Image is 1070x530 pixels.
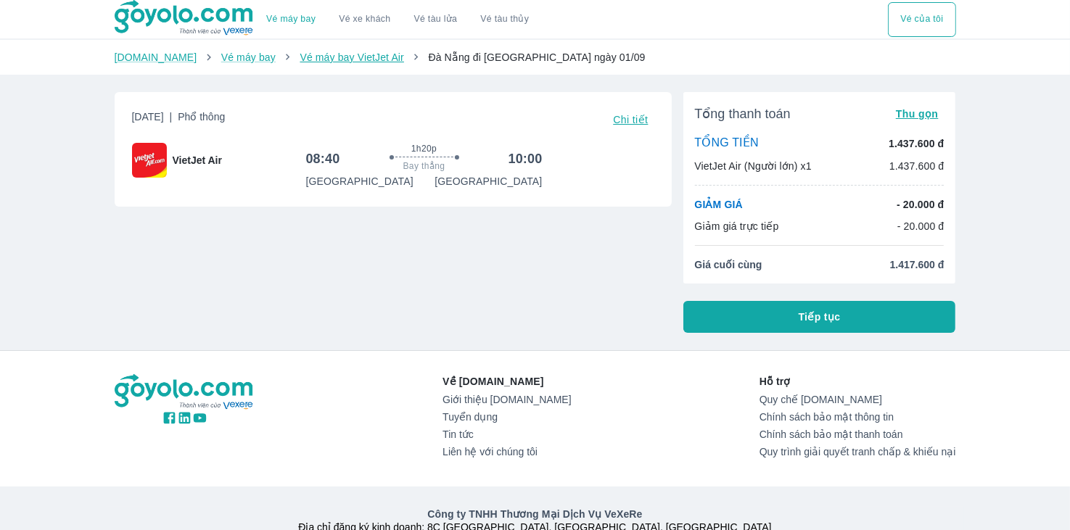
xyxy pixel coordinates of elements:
[443,394,571,405] a: Giới thiệu [DOMAIN_NAME]
[411,143,437,154] span: 1h20p
[469,2,540,37] button: Vé tàu thủy
[889,136,944,151] p: 1.437.600 đ
[760,411,956,423] a: Chính sách bảo mật thông tin
[695,197,743,212] p: GIẢM GIÁ
[896,108,939,120] span: Thu gọn
[888,2,955,37] div: choose transportation mode
[889,159,945,173] p: 1.437.600 đ
[760,394,956,405] a: Quy chế [DOMAIN_NAME]
[890,104,945,124] button: Thu gọn
[115,374,255,410] img: logo
[170,111,173,123] span: |
[607,109,654,130] button: Chi tiết
[695,257,762,272] span: Giá cuối cùng
[799,310,841,324] span: Tiếp tục
[443,446,571,457] a: Liên hệ với chúng tôi
[695,136,759,152] p: TỔNG TIỀN
[890,257,945,272] span: 1.417.600 đ
[115,50,956,65] nav: breadcrumb
[221,51,276,63] a: Vé máy bay
[255,2,540,37] div: choose transportation mode
[306,150,340,167] h6: 08:40
[266,14,316,25] a: Vé máy bay
[897,219,945,233] p: - 20.000 đ
[435,174,542,189] p: [GEOGRAPHIC_DATA]
[178,111,225,123] span: Phổ thông
[695,219,779,233] p: Giảm giá trực tiếp
[118,507,953,521] p: Công ty TNHH Thương Mại Dịch Vụ VeXeRe
[683,301,956,333] button: Tiếp tục
[300,51,403,63] a: Vé máy bay VietJet Air
[306,174,413,189] p: [GEOGRAPHIC_DATA]
[509,150,543,167] h6: 10:00
[403,160,445,172] span: Bay thẳng
[897,197,944,212] p: - 20.000 đ
[443,428,571,440] a: Tin tức
[428,51,645,63] span: Đà Nẵng đi [GEOGRAPHIC_DATA] ngày 01/09
[115,51,197,63] a: [DOMAIN_NAME]
[339,14,390,25] a: Vé xe khách
[443,411,571,423] a: Tuyển dụng
[760,428,956,440] a: Chính sách bảo mật thanh toán
[695,159,812,173] p: VietJet Air (Người lớn) x1
[888,2,955,37] button: Vé của tôi
[132,109,226,130] span: [DATE]
[613,114,648,125] span: Chi tiết
[173,153,222,167] span: VietJet Air
[760,446,956,457] a: Quy trình giải quyết tranh chấp & khiếu nại
[443,374,571,389] p: Về [DOMAIN_NAME]
[695,105,791,123] span: Tổng thanh toán
[403,2,469,37] a: Vé tàu lửa
[760,374,956,389] p: Hỗ trợ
